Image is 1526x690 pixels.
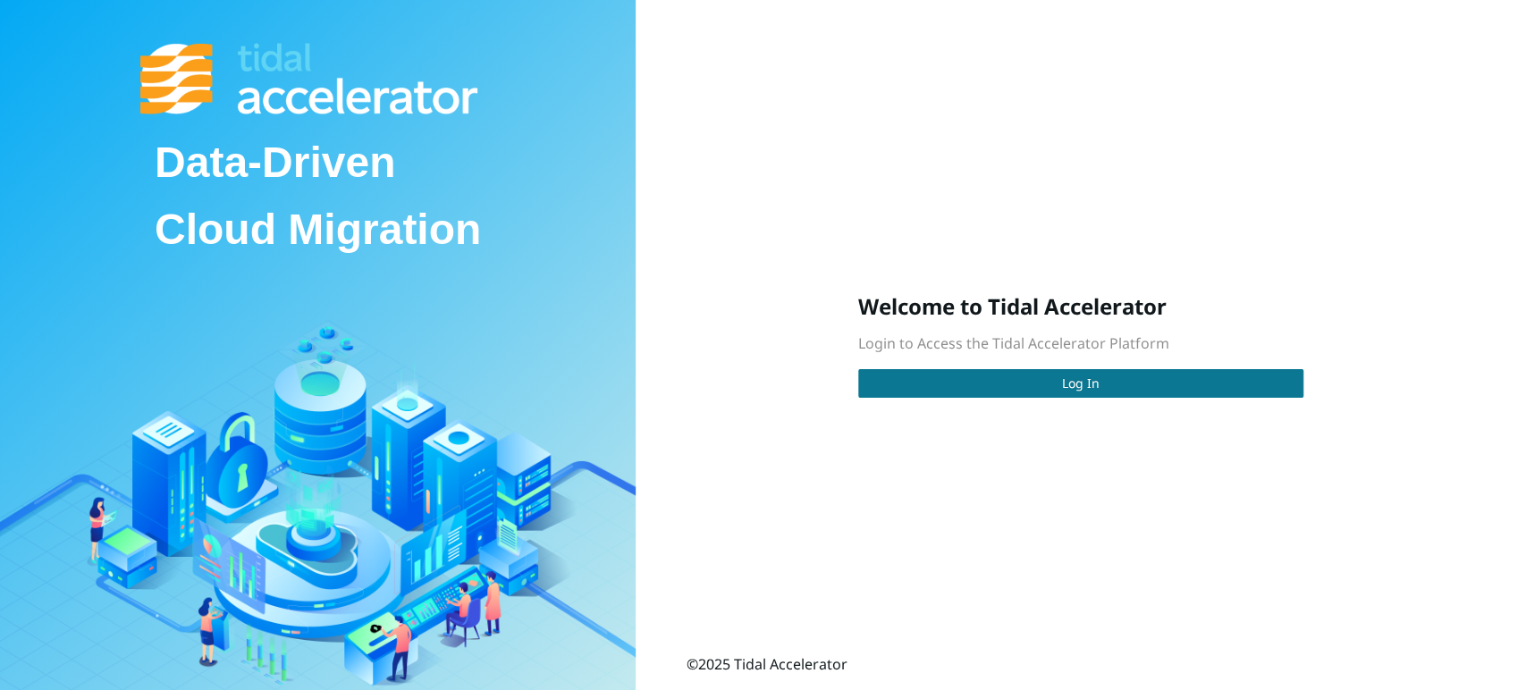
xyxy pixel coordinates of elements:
[140,43,477,114] img: Tidal Accelerator Logo
[858,369,1303,398] button: Log In
[140,114,495,278] div: Data-Driven Cloud Migration
[858,333,1169,353] span: Login to Access the Tidal Accelerator Platform
[858,292,1303,321] h3: Welcome to Tidal Accelerator
[687,653,847,676] div: © 2025 Tidal Accelerator
[1062,374,1100,393] span: Log In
